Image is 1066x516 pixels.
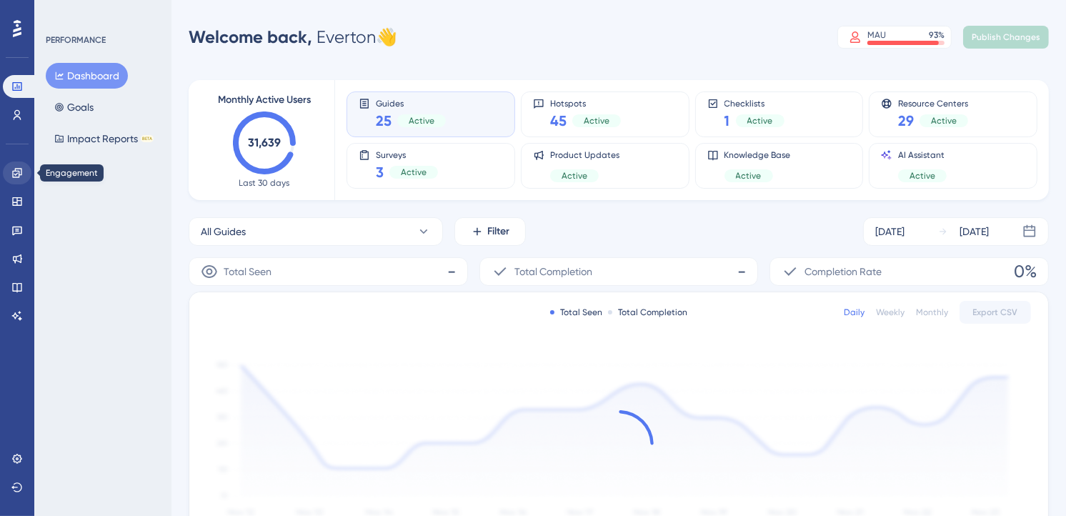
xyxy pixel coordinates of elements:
span: 45 [550,111,567,131]
span: All Guides [201,223,246,240]
div: [DATE] [875,223,905,240]
div: BETA [141,135,154,142]
div: Daily [844,307,865,318]
span: Last 30 days [239,177,290,189]
span: Welcome back, [189,26,312,47]
span: Total Completion [514,263,592,280]
span: Monthly Active Users [218,91,311,109]
div: [DATE] [960,223,989,240]
button: Dashboard [46,63,128,89]
span: Filter [488,223,510,240]
span: Knowledge Base [724,149,791,161]
span: 1 [724,111,730,131]
span: Active [562,170,587,182]
span: 25 [376,111,392,131]
div: Everton 👋 [189,26,397,49]
span: Active [910,170,935,182]
button: Export CSV [960,301,1031,324]
div: Total Seen [550,307,602,318]
span: 3 [376,162,384,182]
span: - [737,260,746,283]
div: PERFORMANCE [46,34,106,46]
span: Checklists [724,98,784,108]
span: Export CSV [973,307,1018,318]
div: MAU [867,29,886,41]
span: 29 [898,111,914,131]
span: Active [584,115,609,126]
button: All Guides [189,217,443,246]
span: Active [409,115,434,126]
span: Hotspots [550,98,621,108]
div: 93 % [929,29,945,41]
span: Active [736,170,762,182]
span: AI Assistant [898,149,947,161]
span: Product Updates [550,149,619,161]
span: Publish Changes [972,31,1040,43]
span: Guides [376,98,446,108]
button: Goals [46,94,102,120]
button: Filter [454,217,526,246]
span: Surveys [376,149,438,159]
span: Total Seen [224,263,272,280]
span: - [447,260,456,283]
span: Active [747,115,773,126]
button: Impact ReportsBETA [46,126,162,152]
span: Completion Rate [805,263,882,280]
div: Total Completion [608,307,687,318]
text: 31,639 [248,136,281,149]
span: Active [401,167,427,178]
span: Resource Centers [898,98,968,108]
span: Active [931,115,957,126]
button: Publish Changes [963,26,1049,49]
div: Monthly [916,307,948,318]
span: 0% [1014,260,1037,283]
div: Weekly [876,307,905,318]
